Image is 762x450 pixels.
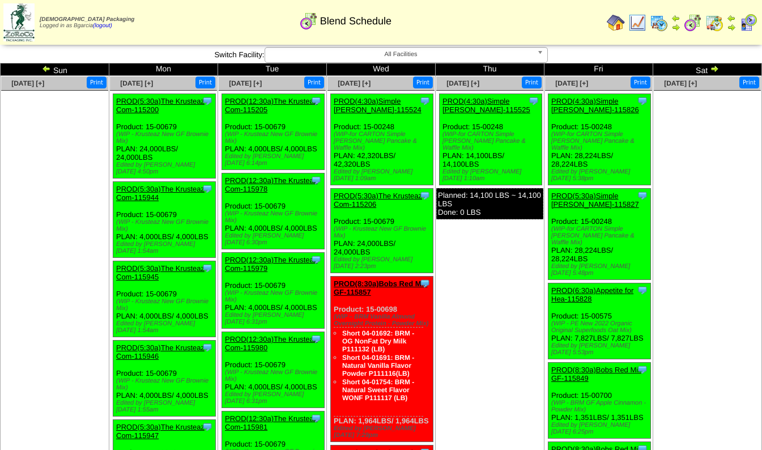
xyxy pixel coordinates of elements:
[334,131,433,151] div: (WIP-for CARTON Simple [PERSON_NAME] Pancake & Waffle Mix)
[727,23,736,32] img: arrowright.gif
[528,95,539,107] img: Tooltip
[446,79,479,87] a: [DATE] [+]
[334,168,433,182] div: Edited by [PERSON_NAME] [DATE] 1:09am
[225,210,324,224] div: (WIP - Krusteaz New GF Brownie Mix)
[551,131,650,151] div: (WIP-for CARTON Simple [PERSON_NAME] Pancake & Waffle Mix)
[628,14,646,32] img: line_graph.gif
[334,192,422,209] a: PROD(5:30a)The Krusteaz Com-115206
[327,63,436,76] td: Wed
[671,14,680,23] img: arrowleft.gif
[222,332,325,408] div: Product: 15-00679 PLAN: 4,000LBS / 4,000LBS
[419,190,431,201] img: Tooltip
[310,413,322,424] img: Tooltip
[116,423,205,440] a: PROD(5:30a)The Krusteaz Com-115947
[334,425,433,439] div: Edited by [PERSON_NAME] [DATE] 7:29pm
[113,341,216,417] div: Product: 15-00679 PLAN: 4,000LBS / 4,000LBS
[650,14,668,32] img: calendarprod.gif
[3,3,35,41] img: zoroco-logo-small.webp
[342,354,414,377] a: Short 04-01691: BRM - Natural Vanilla Flavor Powder P111116(LB)
[442,131,542,151] div: (WIP-for CARTON Simple [PERSON_NAME] Pancake & Waffle Mix)
[607,14,625,32] img: home.gif
[551,263,650,277] div: Edited by [PERSON_NAME] [DATE] 5:48pm
[225,290,324,303] div: (WIP - Krusteaz New GF Brownie Mix)
[304,77,324,88] button: Print
[555,79,588,87] a: [DATE] [+]
[637,285,648,296] img: Tooltip
[310,254,322,265] img: Tooltip
[195,77,215,88] button: Print
[551,342,650,356] div: Edited by [PERSON_NAME] [DATE] 5:53pm
[116,377,215,391] div: (WIP - Krusteaz New GF Brownie Mix)
[320,15,391,27] span: Blend Schedule
[1,63,109,76] td: Sun
[116,97,205,114] a: PROD(5:30a)The Krusteaz Com-115200
[671,23,680,32] img: arrowright.gif
[116,241,215,254] div: Edited by [PERSON_NAME] [DATE] 1:54am
[116,185,205,202] a: PROD(5:30a)The Krusteaz Com-115944
[225,131,324,145] div: (WIP - Krusteaz New GF Brownie Mix)
[436,188,543,219] div: Planned: 14,100 LBS ~ 14,100 LBS Done: 0 LBS
[664,79,697,87] a: [DATE] [+]
[202,183,213,194] img: Tooltip
[739,14,757,32] img: calendarcustomer.gif
[551,366,641,383] a: PROD(8:30a)Bobs Red Mill GF-115849
[419,278,431,289] img: Tooltip
[116,343,205,360] a: PROD(5:30a)The Krusteaz Com-115946
[310,333,322,345] img: Tooltip
[727,14,736,23] img: arrowleft.gif
[334,226,433,239] div: (WIP - Krusteaz New GF Brownie Mix)
[551,320,650,334] div: (WIP - PE New 2022 Organic Original Superfoods Oat Mix)
[229,79,262,87] span: [DATE] [+]
[42,64,51,73] img: arrowleft.gif
[300,12,318,30] img: calendarblend.gif
[334,97,422,114] a: PROD(4:30a)Simple [PERSON_NAME]-115524
[116,162,215,175] div: Edited by [PERSON_NAME] [DATE] 4:50pm
[202,342,213,353] img: Tooltip
[551,192,639,209] a: PROD(5:30a)Simple [PERSON_NAME]-115827
[225,391,324,405] div: Edited by [PERSON_NAME] [DATE] 6:31pm
[202,421,213,432] img: Tooltip
[116,298,215,312] div: (WIP - Krusteaz New GF Brownie Mix)
[222,173,325,249] div: Product: 15-00679 PLAN: 4,000LBS / 4,000LBS
[116,320,215,334] div: Edited by [PERSON_NAME] [DATE] 1:54am
[338,79,371,87] span: [DATE] [+]
[225,153,324,167] div: Edited by [PERSON_NAME] [DATE] 6:14pm
[705,14,723,32] img: calendarinout.gif
[331,189,433,273] div: Product: 15-00679 PLAN: 24,000LBS / 24,000LBS
[551,286,633,303] a: PROD(6:30a)Appetite for Hea-115828
[87,77,107,88] button: Print
[120,79,153,87] a: [DATE] [+]
[225,176,317,193] a: PROD(12:30a)The Krusteaz Com-115978
[548,363,651,439] div: Product: 15-00700 PLAN: 1,351LBS / 1,351LBS
[40,16,134,29] span: Logged in as Bgarcia
[637,95,648,107] img: Tooltip
[113,182,216,258] div: Product: 15-00679 PLAN: 4,000LBS / 4,000LBS
[202,262,213,274] img: Tooltip
[310,95,322,107] img: Tooltip
[637,190,648,201] img: Tooltip
[334,313,433,327] div: (WIP – BRM Vanilla Almond Overnight Protein - Powder Mix)
[113,94,216,179] div: Product: 15-00679 PLAN: 24,000LBS / 24,000LBS
[116,400,215,413] div: Edited by [PERSON_NAME] [DATE] 1:55am
[334,256,433,270] div: Edited by [PERSON_NAME] [DATE] 2:23pm
[225,97,317,114] a: PROD(12:30a)The Krusteaz Com-115205
[739,77,759,88] button: Print
[631,77,650,88] button: Print
[331,94,433,185] div: Product: 15-00248 PLAN: 42,320LBS / 42,320LBS
[40,16,134,23] span: [DEMOGRAPHIC_DATA] Packaging
[11,79,44,87] span: [DATE] [+]
[653,63,762,76] td: Sat
[225,414,317,431] a: PROD(12:30a)The Krusteaz Com-115981
[225,335,317,352] a: PROD(12:30a)The Krusteaz Com-115980
[548,189,651,280] div: Product: 15-00248 PLAN: 28,224LBS / 28,224LBS
[710,64,719,73] img: arrowright.gif
[522,77,542,88] button: Print
[331,277,433,442] div: Product: 15-00698 PLAN: 1,964LBS / 1,964LBS
[436,63,544,76] td: Thu
[225,369,324,383] div: (WIP - Krusteaz New GF Brownie Mix)
[544,63,653,76] td: Fri
[442,168,542,182] div: Edited by [PERSON_NAME] [DATE] 1:10am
